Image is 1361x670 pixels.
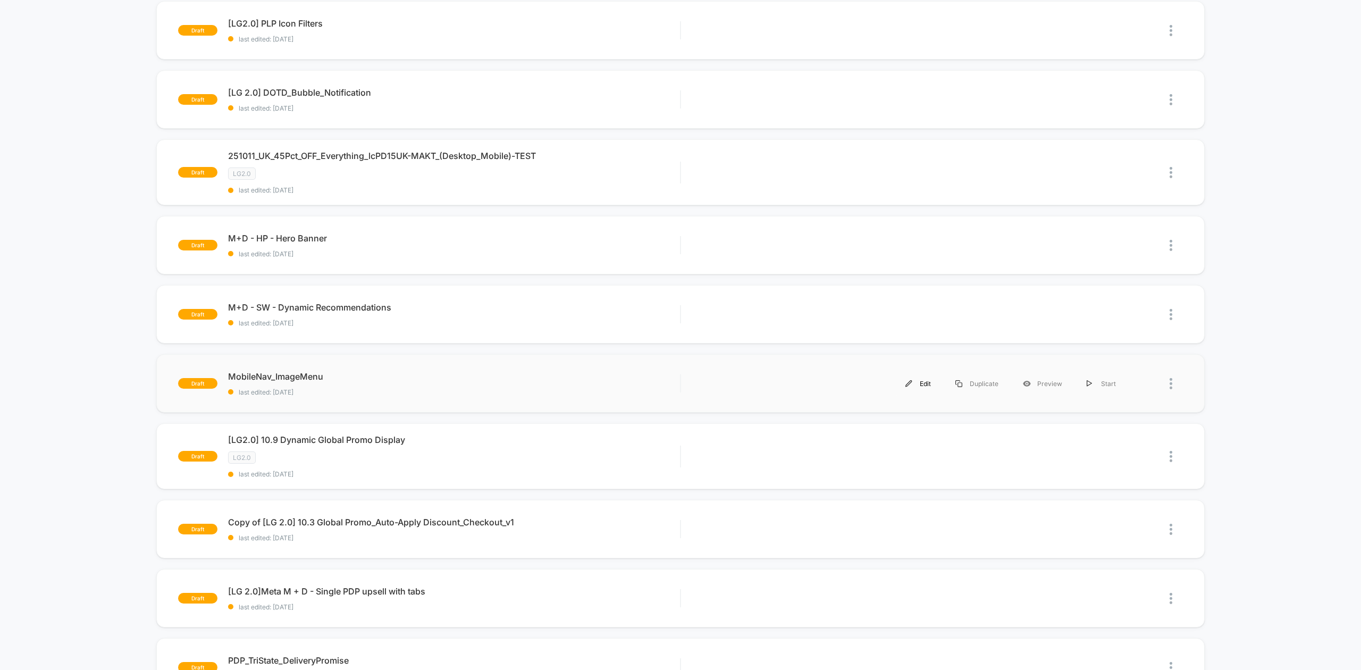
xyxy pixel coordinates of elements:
[228,87,680,98] span: [LG 2.0] DOTD_Bubble_Notification
[1170,309,1172,320] img: close
[228,319,680,327] span: last edited: [DATE]
[1170,378,1172,389] img: close
[228,233,680,244] span: M+D - HP - Hero Banner
[1170,25,1172,36] img: close
[228,150,680,161] span: 251011_UK_45Pct_OFF_Everything_lcPD15UK-MAKT_(Desktop_Mobile)-TEST
[905,380,912,387] img: menu
[228,35,680,43] span: last edited: [DATE]
[943,372,1011,396] div: Duplicate
[178,25,217,36] span: draft
[955,380,962,387] img: menu
[228,655,680,666] span: PDP_TriState_DeliveryPromise
[178,451,217,462] span: draft
[228,167,256,180] span: LG2.0
[1011,372,1074,396] div: Preview
[228,586,680,597] span: [LG 2.0]Meta M + D - Single PDP upsell with tabs
[1170,240,1172,251] img: close
[1170,167,1172,178] img: close
[178,309,217,320] span: draft
[1087,380,1092,387] img: menu
[228,371,680,382] span: MobileNav_ImageMenu
[228,603,680,611] span: last edited: [DATE]
[1170,593,1172,604] img: close
[1170,524,1172,535] img: close
[228,388,680,396] span: last edited: [DATE]
[228,451,256,464] span: LG2.0
[893,372,943,396] div: Edit
[178,94,217,105] span: draft
[228,434,680,445] span: [LG2.0] 10.9 Dynamic Global Promo Display
[228,517,680,527] span: Copy of [LG 2.0] 10.3 Global Promo_Auto-Apply Discount_Checkout_v1
[228,18,680,29] span: [LG2.0] PLP Icon Filters
[1170,94,1172,105] img: close
[1170,451,1172,462] img: close
[228,104,680,112] span: last edited: [DATE]
[178,593,217,604] span: draft
[228,186,680,194] span: last edited: [DATE]
[228,534,680,542] span: last edited: [DATE]
[228,470,680,478] span: last edited: [DATE]
[228,302,680,313] span: M+D - SW - Dynamic Recommendations
[178,240,217,250] span: draft
[1074,372,1128,396] div: Start
[178,524,217,534] span: draft
[228,250,680,258] span: last edited: [DATE]
[178,378,217,389] span: draft
[178,167,217,178] span: draft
